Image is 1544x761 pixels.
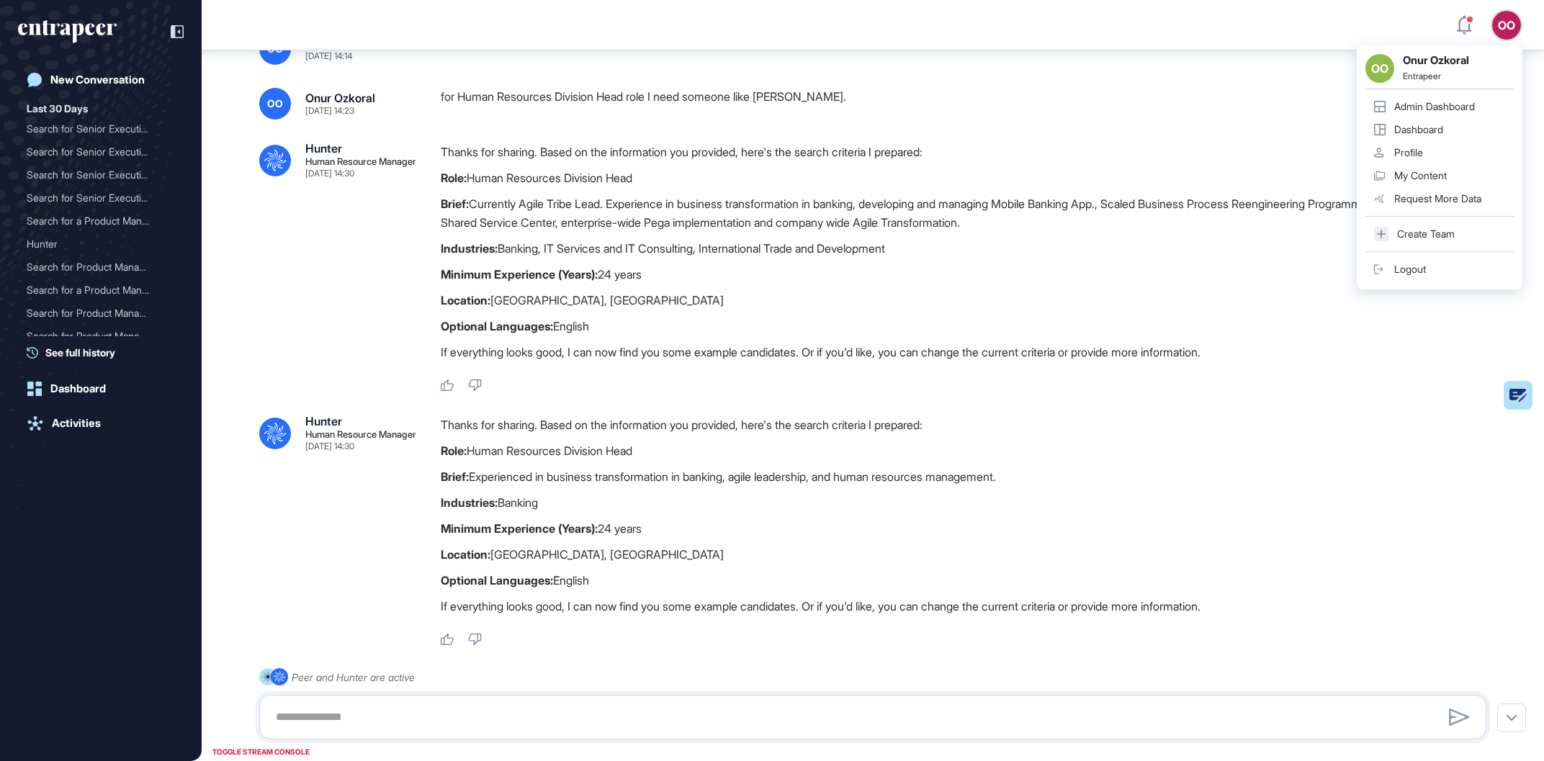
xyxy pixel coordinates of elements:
span: See full history [45,345,115,360]
div: Search for Product Manager with 5-8 Years of AI Agent Development Experience in MENA [27,302,175,325]
div: Search for Product Manager with AI Agent Development Experience in MENA [27,256,175,279]
a: Activities [18,409,184,438]
a: Dashboard [18,374,184,403]
div: Dashboard [50,382,106,395]
div: Activities [52,417,101,430]
span: OO [267,98,283,109]
strong: Optional Languages: [441,573,553,587]
a: See full history [27,345,184,360]
div: Search for Senior Executives in Digital Banking and Payments for Kuveyt Türk Delegation in Europe [27,186,175,210]
div: Search for Product Manager with 5-8 Years Experience in AI Agent Development in MENA [27,325,175,348]
a: New Conversation [18,66,184,94]
p: Banking [441,493,1498,512]
p: Experienced in business transformation in banking, agile leadership, and human resources management. [441,467,1498,486]
div: Search for a Product Mana... [27,210,163,233]
p: Banking, IT Services and IT Consulting, International Trade and Development [441,239,1498,258]
div: Search for Senior Executi... [27,186,163,210]
p: Human Resources Division Head [441,441,1498,460]
div: Hunter [27,233,163,256]
div: Onur Ozkoral [305,92,375,104]
div: Search for Senior Executi... [27,140,163,163]
button: OO [1492,11,1521,40]
div: Hunter [305,415,342,427]
p: Thanks for sharing. Based on the information you provided, here's the search criteria I prepared: [441,415,1498,434]
strong: Location: [441,547,490,562]
strong: Role: [441,443,467,458]
div: [DATE] 14:30 [305,442,354,451]
p: If everything looks good, I can now find you some example candidates. Or if you'd like, you can c... [441,597,1498,616]
p: 24 years [441,265,1498,284]
div: Search for Product Manage... [27,302,163,325]
strong: Optional Languages: [441,319,553,333]
div: Last 30 Days [27,100,88,117]
p: 24 years [441,519,1498,538]
div: Search for a Product Mana... [27,279,163,302]
div: Search for a Product Manager with 5-8 years of AI Agent Development Experience in MENA [27,279,175,302]
div: entrapeer-logo [18,20,117,43]
div: Hunter [305,143,342,154]
strong: Minimum Experience (Years): [441,521,598,536]
div: Search for Senior Executives in Digital Banking at Coop Bank, Luminor, Lunar, Tuum, and Doconomy [27,140,175,163]
div: [DATE] 14:23 [305,107,354,115]
strong: Role: [441,171,467,185]
div: Search for a Product Manager with AI Agent Development Experience in MENA [27,210,175,233]
strong: Minimum Experience (Years): [441,267,598,282]
strong: Brief: [441,197,469,211]
p: Currently Agile Tribe Lead. Experience in business transformation in banking, developing and mana... [441,194,1498,232]
p: [GEOGRAPHIC_DATA], [GEOGRAPHIC_DATA] [441,545,1498,564]
div: Search for Senior Executives and Directors at Coop Pank AS in Digital Banking and IT [27,117,175,140]
p: English [441,571,1498,590]
div: [DATE] 14:14 [305,52,352,60]
div: Search for Product Manage... [27,256,163,279]
p: [GEOGRAPHIC_DATA], [GEOGRAPHIC_DATA] [441,291,1498,310]
div: Hunter [27,233,175,256]
div: for Human Resources Division Head role I need someone like [PERSON_NAME]. [441,88,1498,120]
div: [DATE] 14:30 [305,169,354,178]
div: Search for Product Manage... [27,325,163,348]
strong: Industries: [441,495,498,510]
div: TOGGLE STREAM CONSOLE [209,743,313,761]
p: English [441,317,1498,336]
div: Human Resource Manager [305,157,416,166]
p: Thanks for sharing. Based on the information you provided, here's the search criteria I prepared: [441,143,1498,161]
strong: Location: [441,293,490,307]
p: If everything looks good, I can now find you some example candidates. Or if you'd like, you can c... [441,343,1498,361]
div: Search for Senior Executives in Digital Banking and Fintech in Estonia and Sweden [27,163,175,186]
div: Human Resource Manager [305,430,416,439]
strong: Industries: [441,241,498,256]
div: Peer and Hunter are active [292,668,415,686]
p: Human Resources Division Head [441,168,1498,187]
div: Search for Senior Executi... [27,117,163,140]
div: Search for Senior Executi... [27,163,163,186]
strong: Brief: [441,469,469,484]
div: New Conversation [50,73,145,86]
